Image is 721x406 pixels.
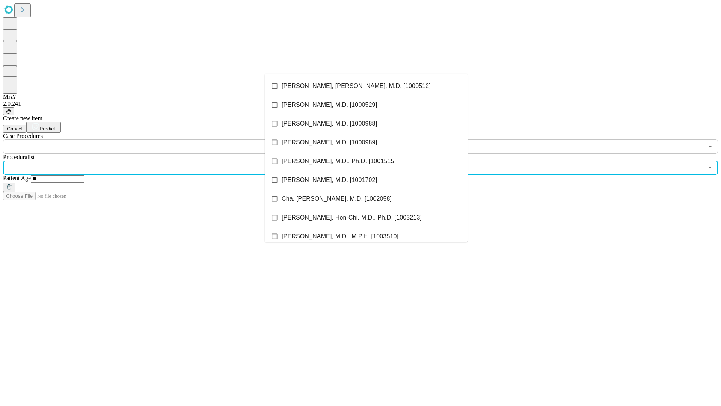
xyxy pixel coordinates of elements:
[282,232,398,241] span: [PERSON_NAME], M.D., M.P.H. [1003510]
[282,82,431,91] span: [PERSON_NAME], [PERSON_NAME], M.D. [1000512]
[26,122,61,133] button: Predict
[3,107,14,115] button: @
[705,141,715,152] button: Open
[3,100,718,107] div: 2.0.241
[3,154,35,160] span: Proceduralist
[282,176,377,185] span: [PERSON_NAME], M.D. [1001702]
[282,157,396,166] span: [PERSON_NAME], M.D., Ph.D. [1001515]
[3,115,42,121] span: Create new item
[3,94,718,100] div: MAY
[3,125,26,133] button: Cancel
[282,213,422,222] span: [PERSON_NAME], Hon-Chi, M.D., Ph.D. [1003213]
[705,162,715,173] button: Close
[39,126,55,132] span: Predict
[282,138,377,147] span: [PERSON_NAME], M.D. [1000989]
[7,126,23,132] span: Cancel
[282,194,392,203] span: Cha, [PERSON_NAME], M.D. [1002058]
[3,175,31,181] span: Patient Age
[6,108,11,114] span: @
[3,133,43,139] span: Scheduled Procedure
[282,100,377,109] span: [PERSON_NAME], M.D. [1000529]
[282,119,377,128] span: [PERSON_NAME], M.D. [1000988]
